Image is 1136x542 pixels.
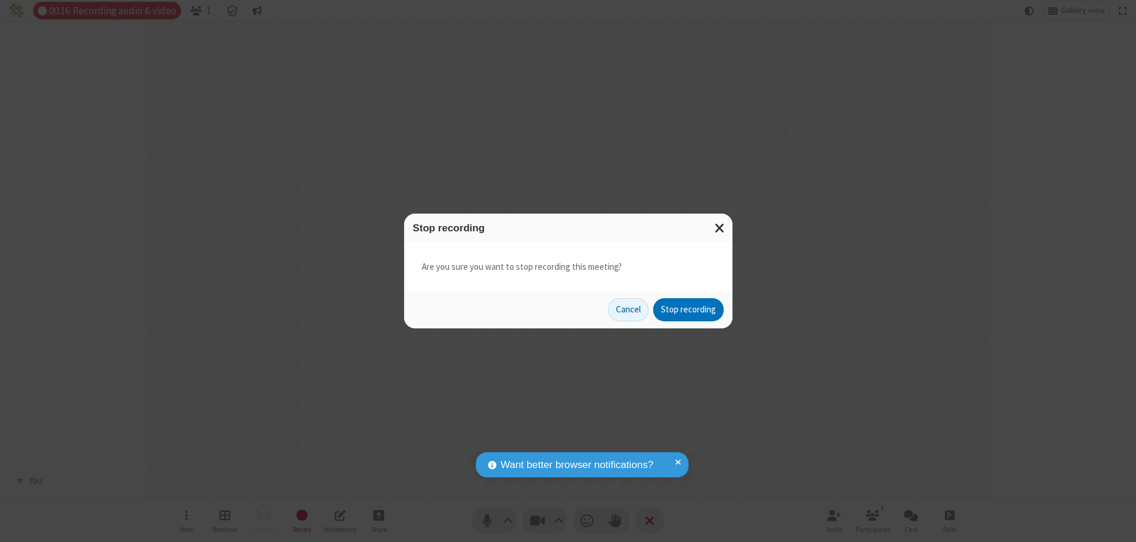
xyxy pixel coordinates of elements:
button: Stop recording [653,298,724,322]
span: Want better browser notifications? [501,457,653,473]
button: Close modal [708,214,732,243]
div: Are you sure you want to stop recording this meeting? [404,243,732,292]
h3: Stop recording [413,222,724,234]
button: Cancel [608,298,648,322]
